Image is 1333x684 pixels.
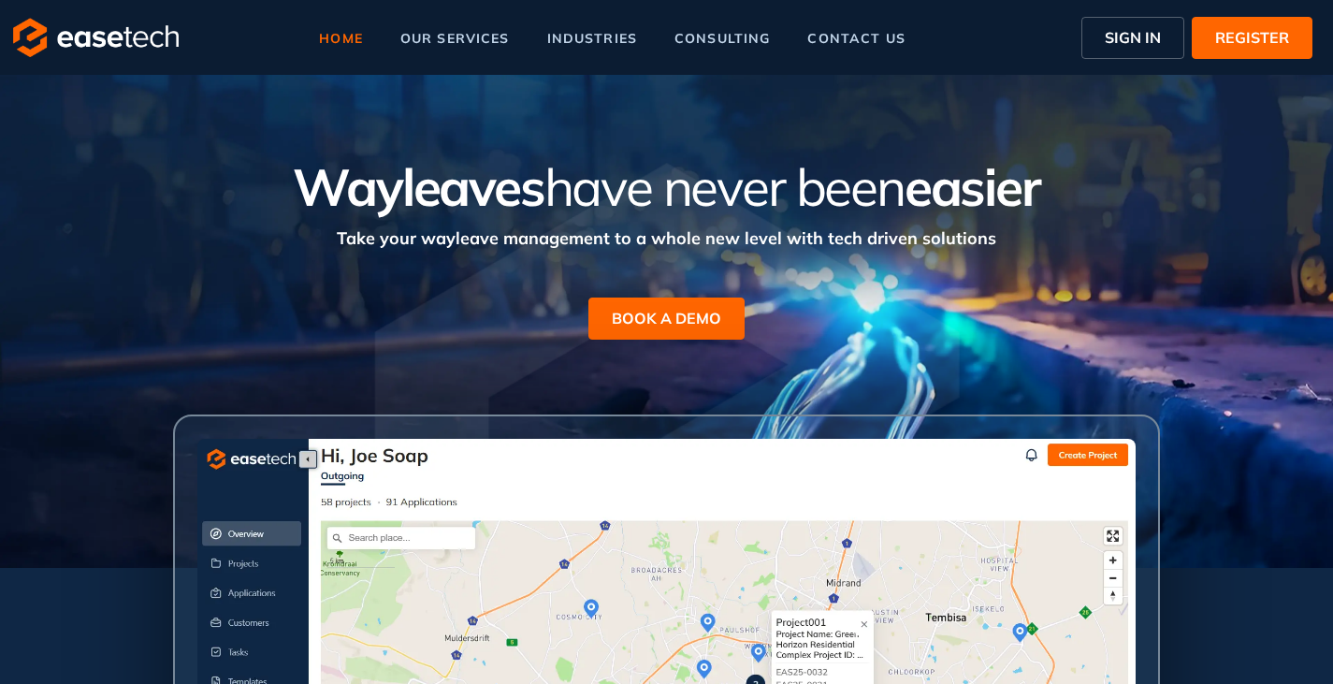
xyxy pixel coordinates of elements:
[1081,17,1184,59] button: SIGN IN
[674,32,770,45] span: consulting
[129,216,1205,251] div: Take your wayleave management to a whole new level with tech driven solutions
[905,154,1040,219] span: easier
[293,154,543,219] span: Wayleaves
[612,307,721,329] span: BOOK A DEMO
[1215,26,1289,49] span: REGISTER
[13,18,179,57] img: logo
[1192,17,1312,59] button: REGISTER
[400,32,510,45] span: our services
[544,154,905,219] span: have never been
[588,298,745,340] button: BOOK A DEMO
[1105,26,1161,49] span: SIGN IN
[319,32,363,45] span: home
[547,32,637,45] span: industries
[807,32,905,45] span: contact us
